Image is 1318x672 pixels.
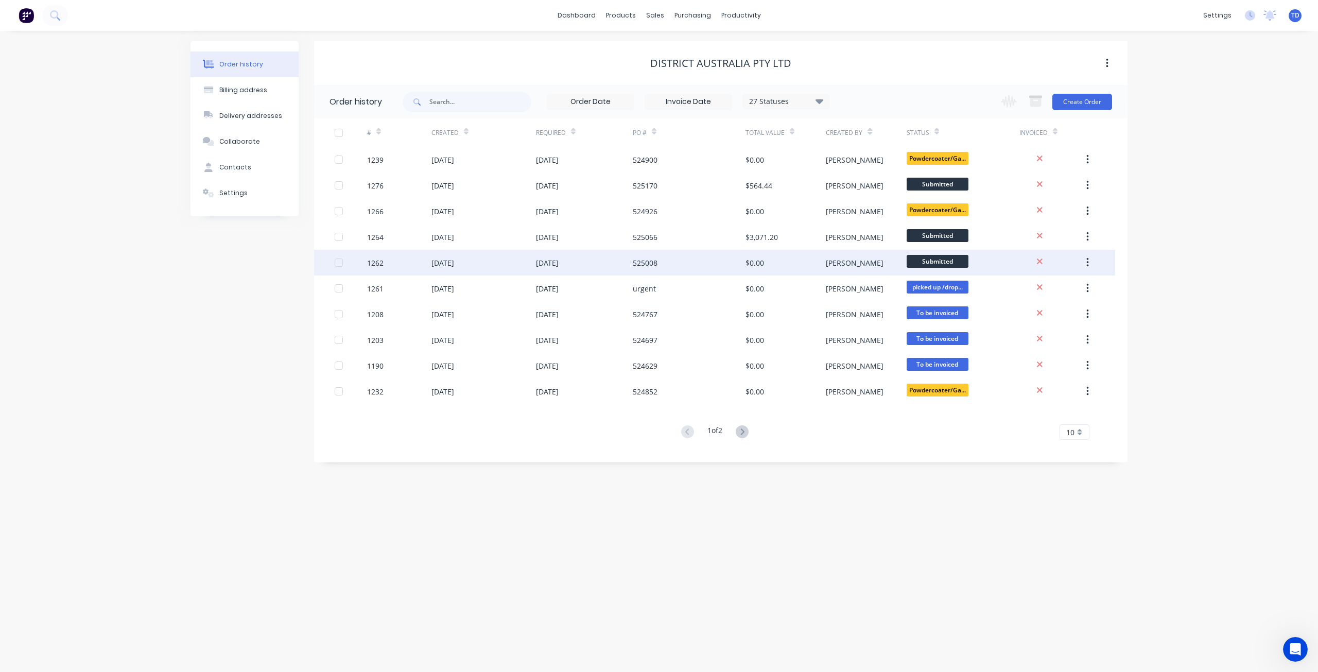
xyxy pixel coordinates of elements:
div: [PERSON_NAME] [826,335,883,346]
div: 1208 [367,309,384,320]
span: 10 [1066,427,1074,438]
div: [DATE] [536,309,559,320]
div: [PERSON_NAME] [826,180,883,191]
input: Order Date [547,94,634,110]
div: [PERSON_NAME] [826,154,883,165]
div: [DATE] [536,360,559,371]
div: [DATE] [536,335,559,346]
span: To be invoiced [907,358,968,371]
div: [DATE] [431,206,454,217]
div: $0.00 [745,154,764,165]
div: 524629 [633,360,657,371]
span: To be invoiced [907,332,968,345]
div: $3,071.20 [745,232,778,243]
div: 524900 [633,154,657,165]
div: [DATE] [431,154,454,165]
div: Created By [826,128,862,137]
div: 1 of 2 [707,425,722,440]
div: 524697 [633,335,657,346]
div: [DATE] [431,335,454,346]
div: settings [1198,8,1237,23]
div: Required [536,128,566,137]
div: Delivery addresses [219,111,282,120]
div: $0.00 [745,386,764,397]
button: Create Order [1052,94,1112,110]
div: PO # [633,128,647,137]
div: Created [431,128,459,137]
div: Contacts [219,163,251,172]
div: PO # [633,118,745,147]
div: District Australia PTY LTD [650,57,791,70]
div: [PERSON_NAME] [826,257,883,268]
span: Powdercoater/Ga... [907,203,968,216]
a: dashboard [552,8,601,23]
div: Invoiced [1019,118,1084,147]
iframe: Intercom live chat [1283,637,1308,662]
div: 525066 [633,232,657,243]
div: sales [641,8,669,23]
button: Contacts [190,154,299,180]
div: Status [907,118,1019,147]
span: picked up /drop... [907,281,968,294]
button: Settings [190,180,299,206]
div: Total Value [745,118,826,147]
div: $0.00 [745,360,764,371]
div: 524926 [633,206,657,217]
input: Invoice Date [645,94,732,110]
div: [PERSON_NAME] [826,360,883,371]
div: Created By [826,118,906,147]
div: Invoiced [1019,128,1048,137]
div: 525170 [633,180,657,191]
div: 1239 [367,154,384,165]
div: $0.00 [745,283,764,294]
div: [DATE] [431,386,454,397]
div: [PERSON_NAME] [826,232,883,243]
div: [PERSON_NAME] [826,206,883,217]
div: Billing address [219,85,267,95]
div: [DATE] [536,154,559,165]
div: urgent [633,283,656,294]
div: 1232 [367,386,384,397]
div: purchasing [669,8,716,23]
div: productivity [716,8,766,23]
div: [DATE] [536,257,559,268]
div: 1264 [367,232,384,243]
div: 1203 [367,335,384,346]
div: $564.44 [745,180,772,191]
div: $0.00 [745,309,764,320]
div: [DATE] [431,180,454,191]
div: 524852 [633,386,657,397]
div: Status [907,128,929,137]
div: products [601,8,641,23]
button: Order history [190,51,299,77]
div: 525008 [633,257,657,268]
div: Required [536,118,633,147]
div: Settings [219,188,248,198]
input: Search... [429,92,531,112]
div: Order history [329,96,382,108]
div: [DATE] [536,206,559,217]
div: # [367,118,431,147]
span: Powdercoater/Ga... [907,152,968,165]
div: Collaborate [219,137,260,146]
div: Total Value [745,128,785,137]
span: To be invoiced [907,306,968,319]
div: [DATE] [536,232,559,243]
div: 27 Statuses [743,96,829,107]
span: Submitted [907,229,968,242]
div: [DATE] [431,360,454,371]
div: 524767 [633,309,657,320]
div: 1261 [367,283,384,294]
div: $0.00 [745,257,764,268]
div: 1276 [367,180,384,191]
div: 1266 [367,206,384,217]
div: $0.00 [745,335,764,346]
div: # [367,128,371,137]
div: 1190 [367,360,384,371]
div: [DATE] [536,386,559,397]
span: TD [1291,11,1299,20]
span: Submitted [907,255,968,268]
div: [DATE] [431,309,454,320]
img: Factory [19,8,34,23]
div: [PERSON_NAME] [826,309,883,320]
